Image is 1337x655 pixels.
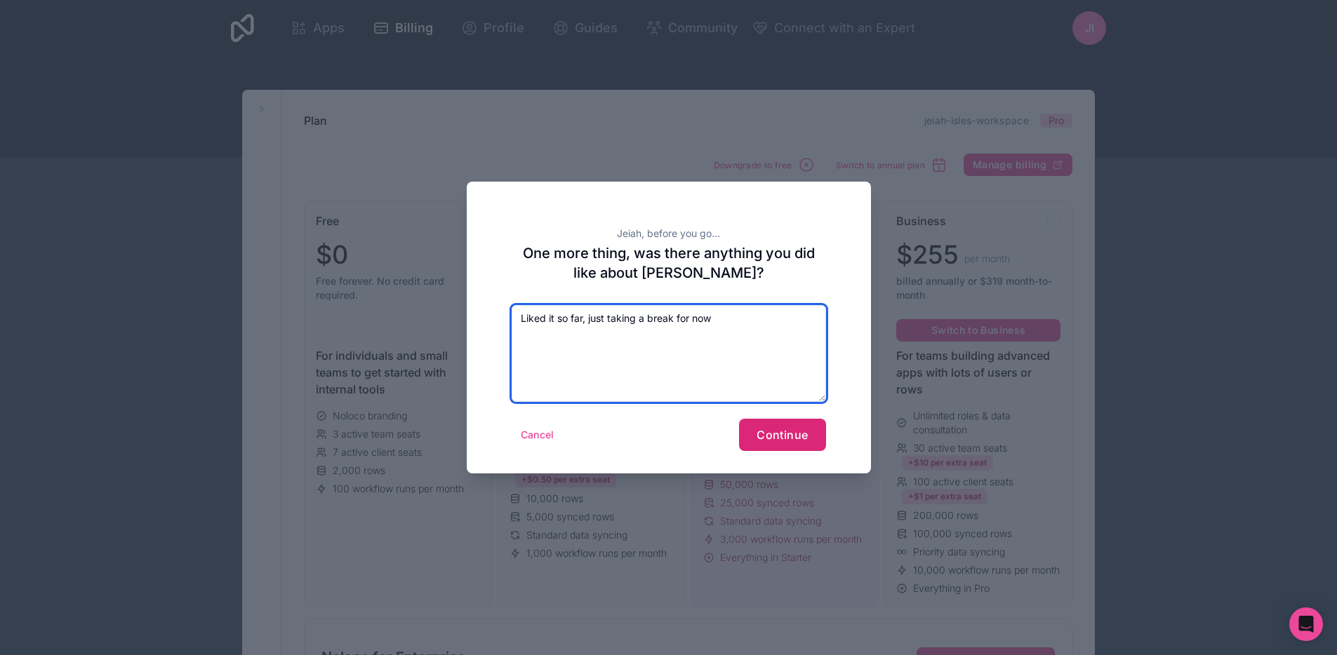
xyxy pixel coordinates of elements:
[512,424,564,446] button: Cancel
[512,305,826,402] textarea: Liked it so far, just taking a break for now
[1289,607,1323,641] div: Open Intercom Messenger
[757,428,808,442] span: Continue
[512,227,826,241] h2: Jeiah, before you go...
[739,419,825,451] button: Continue
[512,243,826,283] h2: One more thing, was there anything you did like about [PERSON_NAME]?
